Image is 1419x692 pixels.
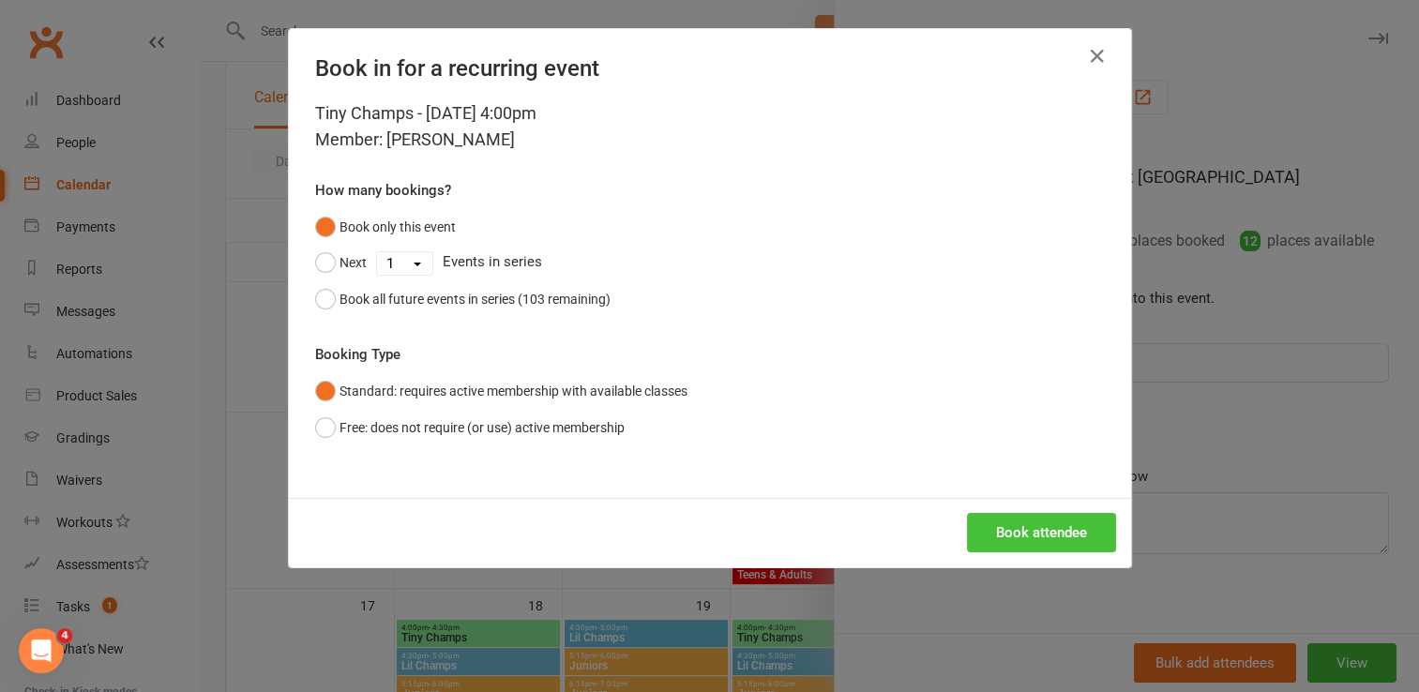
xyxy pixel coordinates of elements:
[315,209,456,245] button: Book only this event
[315,179,451,202] label: How many bookings?
[315,245,367,280] button: Next
[315,343,400,366] label: Booking Type
[19,628,64,673] iframe: Intercom live chat
[57,628,72,643] span: 4
[315,281,611,317] button: Book all future events in series (103 remaining)
[340,289,611,309] div: Book all future events in series (103 remaining)
[967,513,1116,552] button: Book attendee
[315,100,1105,153] div: Tiny Champs - [DATE] 4:00pm Member: [PERSON_NAME]
[315,55,1105,82] h4: Book in for a recurring event
[315,245,1105,280] div: Events in series
[1082,41,1112,71] button: Close
[315,373,687,409] button: Standard: requires active membership with available classes
[315,410,625,445] button: Free: does not require (or use) active membership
